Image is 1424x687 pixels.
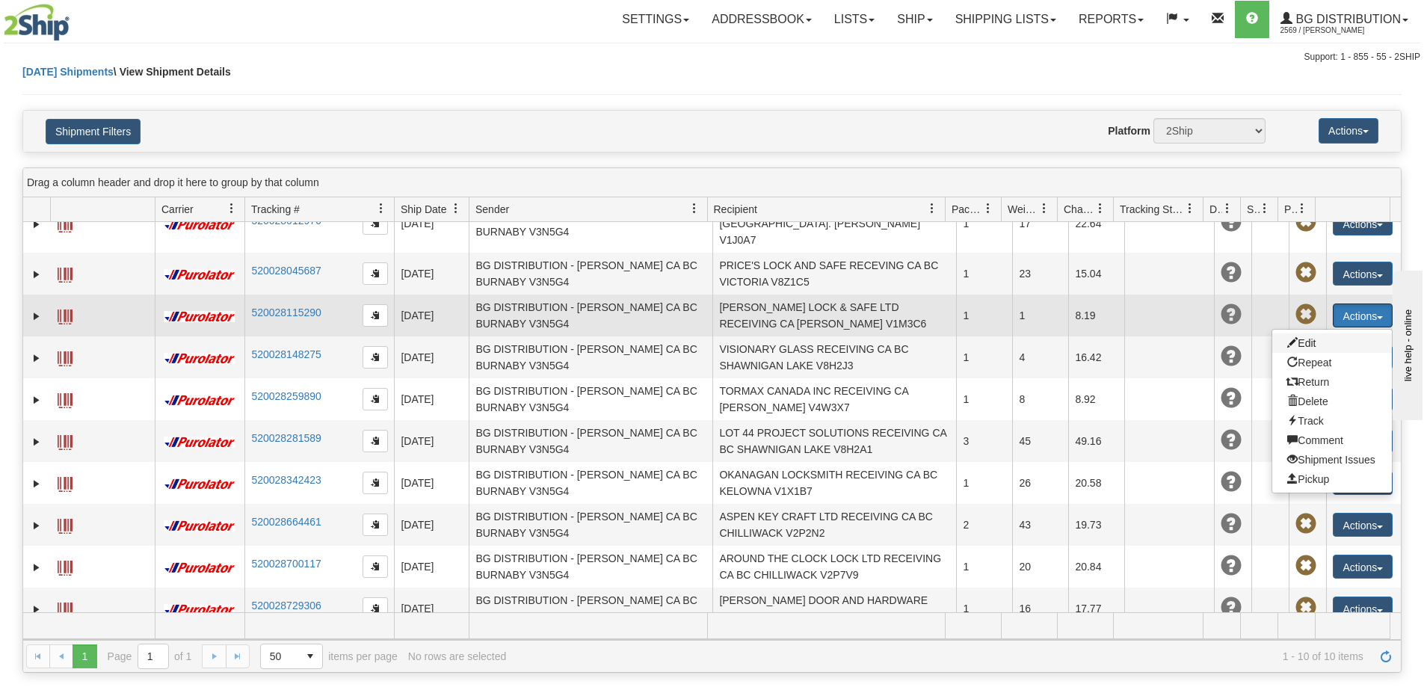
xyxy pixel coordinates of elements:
td: 8 [1012,378,1068,420]
span: Weight [1008,202,1039,217]
span: Pickup Not Assigned [1295,212,1316,232]
span: Carrier [161,202,194,217]
a: 520028729306 [251,600,321,611]
a: Reports [1067,1,1155,38]
span: items per page [260,644,398,669]
td: 1 [956,295,1012,336]
div: Support: 1 - 855 - 55 - 2SHIP [4,51,1420,64]
a: Pickup [1272,469,1392,489]
a: Label [58,596,73,620]
iframe: chat widget [1390,267,1423,419]
span: Pickup Not Assigned [1295,262,1316,283]
td: PRICE'S LOCK AND SAFE RECEVING CA BC VICTORIA V8Z1C5 [712,253,956,295]
td: [DATE] [394,462,469,504]
td: 20 [1012,546,1068,588]
a: 520028342423 [251,474,321,486]
td: OKANAGAN LOCKSMITH RECEIVING CA BC KELOWNA V1X1B7 [712,462,956,504]
img: 11 - Purolator [161,219,238,230]
span: Unknown [1221,597,1242,618]
button: Actions [1333,513,1393,537]
a: Expand [29,434,44,449]
td: 16.42 [1068,336,1124,378]
a: [DATE] Shipments [22,66,114,78]
a: Shipment Issues filter column settings [1252,196,1277,221]
a: Return [1272,372,1392,392]
td: AROUND THE CLOCK LOCK LTD RECEIVING CA BC CHILLIWACK V2P7V9 [712,546,956,588]
span: Unknown [1221,304,1242,325]
a: Delete shipment [1272,392,1392,411]
button: Copy to clipboard [363,514,388,536]
a: Tracking # filter column settings [369,196,394,221]
td: BG DISTRIBUTION - [PERSON_NAME] CA BC BURNABY V3N5G4 [469,462,712,504]
td: 16 [1012,588,1068,629]
span: Unknown [1221,514,1242,534]
td: 1 [956,546,1012,588]
td: 8.92 [1068,378,1124,420]
td: [DATE] [394,194,469,253]
a: 520028148275 [251,348,321,360]
img: 11 - Purolator [161,520,238,532]
span: BG Distribution [1292,13,1401,25]
td: 1 [956,462,1012,504]
img: 11 - Purolator [161,562,238,573]
td: 1 [956,378,1012,420]
a: Label [58,554,73,578]
td: 26 [1012,462,1068,504]
button: Copy to clipboard [363,304,388,327]
a: 520028115290 [251,306,321,318]
span: Recipient [714,202,757,217]
td: [DATE] [394,336,469,378]
a: 520028259890 [251,390,321,402]
td: BG DISTRIBUTION - [PERSON_NAME] CA BC BURNABY V3N5G4 [469,588,712,629]
a: Shipping lists [944,1,1067,38]
a: Edit [1272,333,1392,353]
img: 11 - Purolator [161,395,238,406]
button: Actions [1333,212,1393,235]
td: 45 [1012,420,1068,462]
span: \ View Shipment Details [114,66,231,78]
a: Settings [611,1,700,38]
span: Unknown [1221,472,1242,493]
a: Label [58,211,73,235]
a: Expand [29,560,44,575]
td: 1 [956,336,1012,378]
td: [DATE] [394,253,469,295]
td: BG DISTRIBUTION - [PERSON_NAME] CA BC BURNABY V3N5G4 [469,546,712,588]
td: [DATE] [394,420,469,462]
span: Pickup Not Assigned [1295,304,1316,325]
img: 11 - Purolator [161,269,238,280]
td: LOT 44 PROJECT SOLUTIONS RECEIVING CA BC SHAWNIGAN LAKE V8H2A1 [712,420,956,462]
img: 11 - Purolator [161,353,238,364]
td: 3 [956,420,1012,462]
td: 15.04 [1068,253,1124,295]
td: BG DISTRIBUTION - [PERSON_NAME] CA BC BURNABY V3N5G4 [469,504,712,546]
span: Ship Date [401,202,446,217]
td: [PERSON_NAME] DOOR AND HARDWARE RECEIVING CA AB CALGARY T2H1Z7 [712,588,956,629]
a: Ship [886,1,943,38]
button: Actions [1319,118,1378,144]
span: Page of 1 [108,644,192,669]
td: 1 [956,588,1012,629]
button: Copy to clipboard [363,555,388,578]
a: Addressbook [700,1,823,38]
button: Copy to clipboard [363,597,388,620]
td: BG DISTRIBUTION - [PERSON_NAME] CA BC BURNABY V3N5G4 [469,295,712,336]
a: Expand [29,351,44,366]
button: Shipment Filters [46,119,141,144]
button: Actions [1333,262,1393,286]
button: Copy to clipboard [363,262,388,285]
span: Pickup Not Assigned [1295,597,1316,618]
a: BG Distribution 2569 / [PERSON_NAME] [1269,1,1420,38]
a: Track [1272,411,1392,431]
a: Delivery Status filter column settings [1215,196,1240,221]
td: [DATE] [394,295,469,336]
button: Actions [1333,555,1393,579]
td: 1 [1012,295,1068,336]
span: 2569 / [PERSON_NAME] [1280,23,1393,38]
td: BG DISTRIBUTION - [PERSON_NAME] CA BC BURNABY V3N5G4 [469,194,712,253]
img: logo2569.jpg [4,4,70,41]
a: Recipient filter column settings [919,196,945,221]
a: Label [58,345,73,369]
a: 520028700117 [251,558,321,570]
td: BG DISTRIBUTION - [PERSON_NAME] CA BC BURNABY V3N5G4 [469,420,712,462]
